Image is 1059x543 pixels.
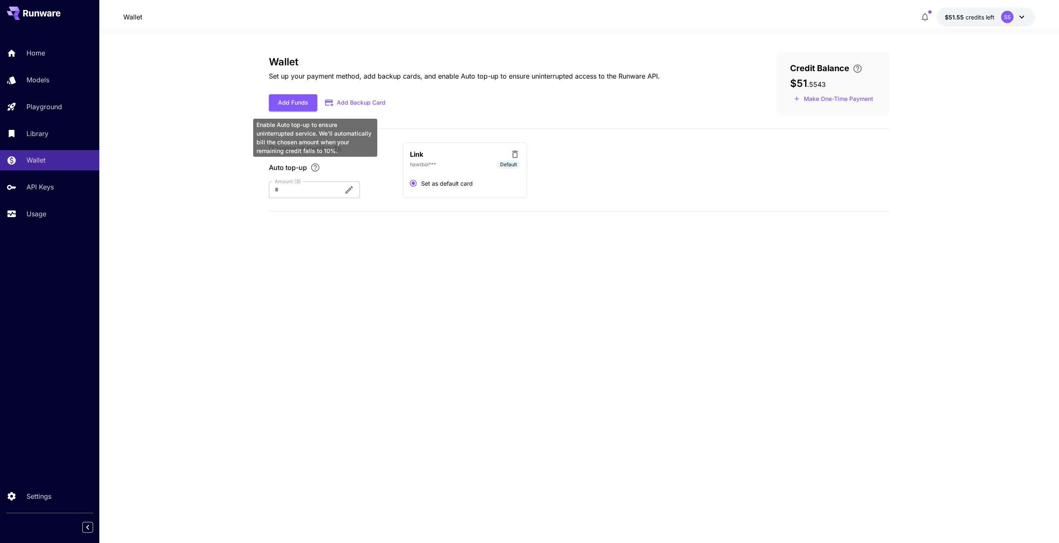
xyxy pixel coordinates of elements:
h3: Wallet [269,56,660,68]
span: $51 [790,77,807,89]
p: API Keys [26,182,54,192]
a: Wallet [123,12,142,22]
button: Collapse sidebar [82,522,93,533]
p: Models [26,75,49,85]
div: $51.5543 [945,13,994,22]
button: $51.5543SS [937,7,1035,26]
span: Auto top-up [269,163,307,172]
div: Collapse sidebar [89,520,99,535]
span: Default [497,161,520,168]
p: Home [26,48,45,58]
div: Enable Auto top-up to ensure uninterrupted service. We'll automatically bill the chosen amount wh... [253,119,377,157]
label: Amount ($) [275,178,301,185]
span: Set as default card [421,179,473,188]
p: Playground [26,102,62,112]
button: Add Funds [269,94,317,111]
nav: breadcrumb [123,12,142,22]
span: $51.55 [945,14,966,21]
p: Usage [26,209,46,219]
button: Make a one-time, non-recurring payment [790,93,877,105]
div: SS [1001,11,1013,23]
button: Add Backup Card [317,95,394,111]
p: Library [26,129,48,139]
p: Wallet [26,155,46,165]
button: Enter your card details and choose an Auto top-up amount to avoid service interruptions. We'll au... [849,64,866,74]
button: Enable Auto top-up to ensure uninterrupted service. We'll automatically bill the chosen amount wh... [307,163,323,172]
span: Credit Balance [790,62,849,74]
span: credits left [966,14,994,21]
p: Settings [26,491,51,501]
span: . 5543 [807,80,826,89]
p: Set up your payment method, add backup cards, and enable Auto top-up to ensure uninterrupted acce... [269,71,660,81]
p: Link [410,149,423,159]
